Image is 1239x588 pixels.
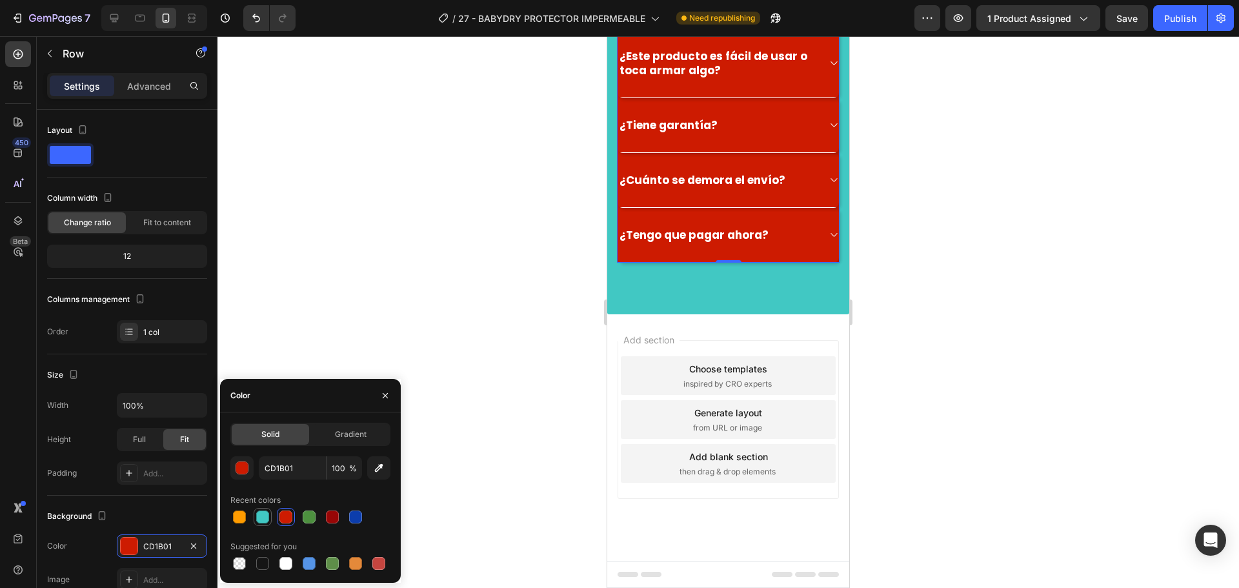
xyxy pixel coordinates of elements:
[1164,12,1196,25] div: Publish
[143,574,204,586] div: Add...
[47,400,68,411] div: Width
[1153,5,1207,31] button: Publish
[64,217,111,228] span: Change ratio
[47,540,67,552] div: Color
[143,327,204,338] div: 1 col
[143,468,204,480] div: Add...
[689,12,755,24] span: Need republishing
[85,10,90,26] p: 7
[47,574,70,585] div: Image
[230,541,297,553] div: Suggested for you
[230,494,281,506] div: Recent colors
[127,79,171,93] p: Advanced
[47,326,68,338] div: Order
[10,236,31,247] div: Beta
[47,122,90,139] div: Layout
[1116,13,1138,24] span: Save
[133,434,146,445] span: Full
[47,508,110,525] div: Background
[335,429,367,440] span: Gradient
[117,394,206,417] input: Auto
[1105,5,1148,31] button: Save
[47,291,148,309] div: Columns management
[987,12,1071,25] span: 1 product assigned
[47,467,77,479] div: Padding
[452,12,456,25] span: /
[349,463,357,474] span: %
[5,5,96,31] button: 7
[63,46,172,61] p: Row
[180,434,189,445] span: Fit
[976,5,1100,31] button: 1 product assigned
[143,541,181,553] div: CD1B01
[47,190,116,207] div: Column width
[47,434,71,445] div: Height
[230,390,250,401] div: Color
[64,79,100,93] p: Settings
[259,456,326,480] input: Eg: FFFFFF
[261,429,279,440] span: Solid
[607,36,849,588] iframe: Design area
[243,5,296,31] div: Undo/Redo
[47,367,81,384] div: Size
[12,137,31,148] div: 450
[1195,525,1226,556] div: Open Intercom Messenger
[50,247,205,265] div: 12
[143,217,191,228] span: Fit to content
[458,12,645,25] span: 27 - BABYDRY PROTECTOR IMPERMEABLE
